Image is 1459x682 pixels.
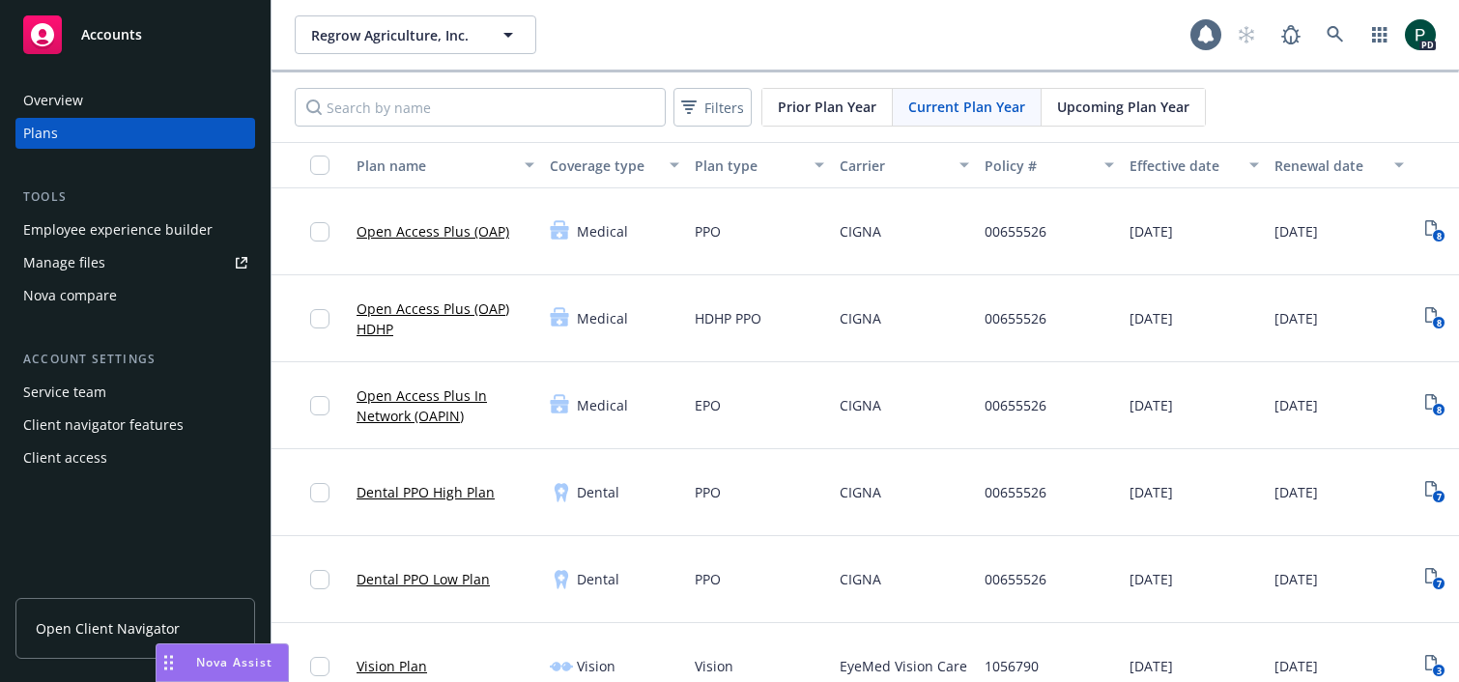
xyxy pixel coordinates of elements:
[840,569,881,589] span: CIGNA
[840,656,967,676] span: EyeMed Vision Care
[310,657,329,676] input: Toggle Row Selected
[577,569,619,589] span: Dental
[840,482,881,502] span: CIGNA
[840,156,948,176] div: Carrier
[357,156,513,176] div: Plan name
[778,97,876,117] span: Prior Plan Year
[908,97,1025,117] span: Current Plan Year
[295,88,666,127] input: Search by name
[15,410,255,440] a: Client navigator features
[349,142,542,188] button: Plan name
[1419,390,1450,421] a: View Plan Documents
[577,308,628,328] span: Medical
[357,482,495,502] a: Dental PPO High Plan
[1436,491,1441,503] text: 7
[357,656,427,676] a: Vision Plan
[196,654,272,670] span: Nova Assist
[542,142,687,188] button: Coverage type
[23,410,184,440] div: Client navigator features
[840,221,881,242] span: CIGNA
[15,118,255,149] a: Plans
[310,396,329,415] input: Toggle Row Selected
[1419,477,1450,508] a: View Plan Documents
[23,214,213,245] div: Employee experience builder
[704,98,744,118] span: Filters
[1436,230,1441,242] text: 8
[1436,665,1441,677] text: 3
[695,569,721,589] span: PPO
[1274,221,1318,242] span: [DATE]
[985,308,1046,328] span: 00655526
[15,214,255,245] a: Employee experience builder
[1419,216,1450,247] a: View Plan Documents
[577,482,619,502] span: Dental
[832,142,977,188] button: Carrier
[1130,482,1173,502] span: [DATE]
[15,350,255,369] div: Account settings
[1360,15,1399,54] a: Switch app
[311,25,478,45] span: Regrow Agriculture, Inc.
[1405,19,1436,50] img: photo
[15,8,255,62] a: Accounts
[1130,156,1238,176] div: Effective date
[677,94,748,122] span: Filters
[295,15,536,54] button: Regrow Agriculture, Inc.
[840,395,881,415] span: CIGNA
[36,618,180,639] span: Open Client Navigator
[15,247,255,278] a: Manage files
[156,643,289,682] button: Nova Assist
[840,308,881,328] span: CIGNA
[1274,395,1318,415] span: [DATE]
[695,482,721,502] span: PPO
[1274,308,1318,328] span: [DATE]
[357,298,534,339] a: Open Access Plus (OAP) HDHP
[977,142,1122,188] button: Policy #
[985,656,1039,676] span: 1056790
[577,221,628,242] span: Medical
[23,247,105,278] div: Manage files
[23,85,83,116] div: Overview
[310,222,329,242] input: Toggle Row Selected
[550,156,658,176] div: Coverage type
[1274,156,1383,176] div: Renewal date
[1419,564,1450,595] a: View Plan Documents
[695,656,733,676] span: Vision
[1130,221,1173,242] span: [DATE]
[1057,97,1189,117] span: Upcoming Plan Year
[1316,15,1355,54] a: Search
[695,221,721,242] span: PPO
[23,280,117,311] div: Nova compare
[81,27,142,43] span: Accounts
[577,395,628,415] span: Medical
[1274,482,1318,502] span: [DATE]
[985,156,1093,176] div: Policy #
[985,482,1046,502] span: 00655526
[157,644,181,681] div: Drag to move
[1130,569,1173,589] span: [DATE]
[357,385,534,426] a: Open Access Plus In Network (OAPIN)
[577,656,615,676] span: Vision
[673,88,752,127] button: Filters
[1227,15,1266,54] a: Start snowing
[985,569,1046,589] span: 00655526
[1436,404,1441,416] text: 8
[695,395,721,415] span: EPO
[15,187,255,207] div: Tools
[1419,303,1450,334] a: View Plan Documents
[15,85,255,116] a: Overview
[15,280,255,311] a: Nova compare
[15,442,255,473] a: Client access
[23,442,107,473] div: Client access
[310,570,329,589] input: Toggle Row Selected
[310,483,329,502] input: Toggle Row Selected
[1267,142,1412,188] button: Renewal date
[357,569,490,589] a: Dental PPO Low Plan
[1122,142,1267,188] button: Effective date
[1272,15,1310,54] a: Report a Bug
[23,118,58,149] div: Plans
[310,156,329,175] input: Select all
[687,142,832,188] button: Plan type
[1130,656,1173,676] span: [DATE]
[1274,569,1318,589] span: [DATE]
[1130,308,1173,328] span: [DATE]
